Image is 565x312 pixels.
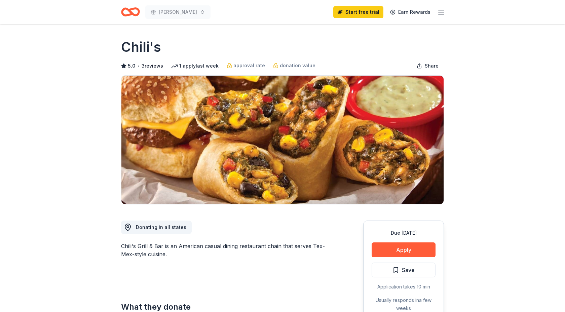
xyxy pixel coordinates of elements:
span: donation value [280,62,315,70]
a: Earn Rewards [386,6,435,18]
img: Image for Chili's [121,76,444,204]
span: approval rate [233,62,265,70]
span: 5.0 [128,62,136,70]
div: Due [DATE] [372,229,436,237]
span: Share [425,62,439,70]
button: 3reviews [142,62,163,70]
a: donation value [273,62,315,70]
a: Start free trial [333,6,383,18]
h1: Chili's [121,38,161,56]
div: Application takes 10 min [372,283,436,291]
button: Share [411,59,444,73]
div: 1 apply last week [171,62,219,70]
button: [PERSON_NAME] [145,5,211,19]
a: approval rate [227,62,265,70]
span: • [138,63,140,69]
button: Apply [372,242,436,257]
div: Chili's Grill & Bar is an American casual dining restaurant chain that serves Tex-Mex-style cuisine. [121,242,331,258]
span: Donating in all states [136,224,186,230]
span: [PERSON_NAME] [159,8,197,16]
span: Save [402,266,415,274]
button: Save [372,263,436,277]
a: Home [121,4,140,20]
